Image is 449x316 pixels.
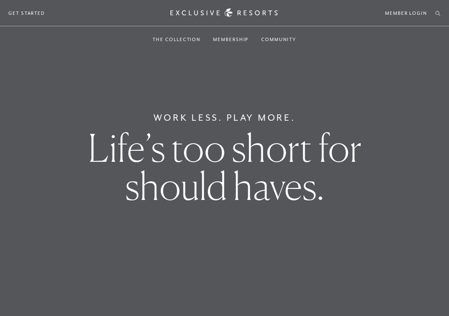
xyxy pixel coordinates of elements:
a: The Collection [153,27,200,52]
h6: Work Less. Play More. [153,111,296,125]
h1: Life’s too short for should haves. [79,129,371,205]
a: Get Started [8,9,45,17]
a: Community [261,27,296,52]
a: Member Login [385,9,427,17]
a: Membership [213,27,249,52]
